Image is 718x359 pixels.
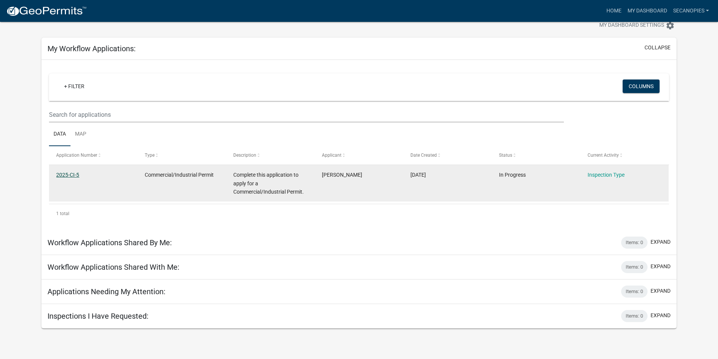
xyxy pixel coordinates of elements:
[499,153,512,158] span: Status
[47,312,148,321] h5: Inspections I Have Requested:
[56,153,97,158] span: Application Number
[403,146,492,164] datatable-header-cell: Date Created
[410,172,426,178] span: 09/09/2025
[588,172,625,178] a: Inspection Type
[47,287,165,296] h5: Applications Needing My Attention:
[145,153,155,158] span: Type
[670,4,712,18] a: secanopies
[145,172,214,178] span: Commercial/Industrial Permit
[491,146,580,164] datatable-header-cell: Status
[666,21,675,30] i: settings
[588,153,619,158] span: Current Activity
[593,18,681,33] button: My Dashboard Settingssettings
[322,172,362,178] span: Nicole Ponziano
[41,60,677,231] div: collapse
[621,310,648,322] div: Items: 0
[580,146,669,164] datatable-header-cell: Current Activity
[625,4,670,18] a: My Dashboard
[410,153,437,158] span: Date Created
[621,237,648,249] div: Items: 0
[499,172,526,178] span: In Progress
[58,79,90,93] a: + Filter
[651,312,671,319] button: expand
[651,263,671,270] button: expand
[233,172,304,195] span: Complete this application to apply for a Commercial/Industrial Permit.
[599,21,664,30] span: My Dashboard Settings
[621,261,648,273] div: Items: 0
[49,204,669,223] div: 1 total
[47,44,136,53] h5: My Workflow Applications:
[233,153,256,158] span: Description
[47,263,179,272] h5: Workflow Applications Shared With Me:
[70,122,91,147] a: Map
[315,146,403,164] datatable-header-cell: Applicant
[651,287,671,295] button: expand
[49,122,70,147] a: Data
[603,4,625,18] a: Home
[49,146,138,164] datatable-header-cell: Application Number
[322,153,341,158] span: Applicant
[49,107,563,122] input: Search for applications
[621,286,648,298] div: Items: 0
[623,79,660,93] button: Columns
[56,172,79,178] a: 2025-CI-5
[651,238,671,246] button: expand
[645,44,671,52] button: collapse
[138,146,226,164] datatable-header-cell: Type
[226,146,315,164] datatable-header-cell: Description
[47,238,172,247] h5: Workflow Applications Shared By Me:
